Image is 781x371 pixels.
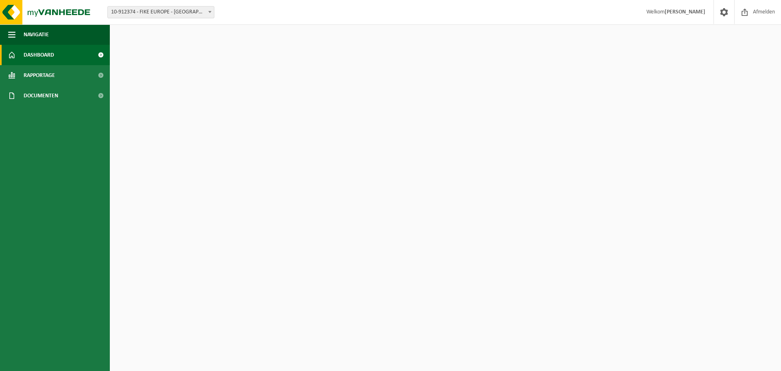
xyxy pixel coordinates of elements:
span: Navigatie [24,24,49,45]
strong: [PERSON_NAME] [665,9,705,15]
span: Rapportage [24,65,55,86]
span: Documenten [24,86,58,106]
span: 10-912374 - FIKE EUROPE - HERENTALS [107,6,214,18]
span: Dashboard [24,45,54,65]
span: 10-912374 - FIKE EUROPE - HERENTALS [108,7,214,18]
